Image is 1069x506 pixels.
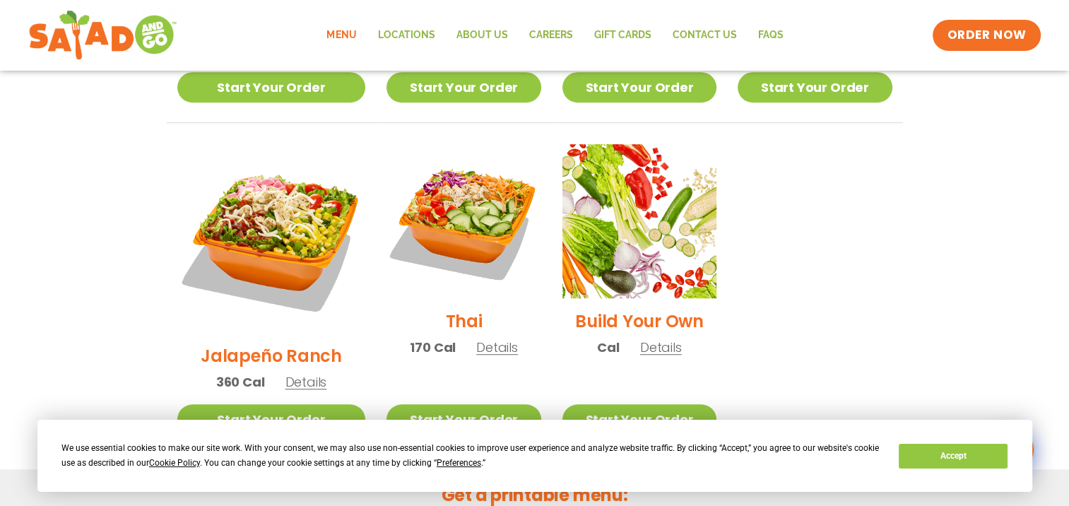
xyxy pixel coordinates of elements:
[445,19,518,52] a: About Us
[640,339,682,356] span: Details
[933,20,1040,51] a: ORDER NOW
[386,144,541,298] img: Product photo for Thai Salad
[575,309,704,334] h2: Build Your Own
[177,144,366,333] img: Product photo for Jalapeño Ranch Salad
[316,19,793,52] nav: Menu
[216,372,265,392] span: 360 Cal
[583,19,661,52] a: GIFT CARDS
[177,404,366,435] a: Start Your Order
[446,309,483,334] h2: Thai
[201,343,342,368] h2: Jalapeño Ranch
[562,404,716,435] a: Start Your Order
[562,72,716,102] a: Start Your Order
[597,338,619,357] span: Cal
[518,19,583,52] a: Careers
[61,441,882,471] div: We use essential cookies to make our site work. With your consent, we may also use non-essential ...
[747,19,793,52] a: FAQs
[149,458,200,468] span: Cookie Policy
[386,404,541,435] a: Start Your Order
[177,72,366,102] a: Start Your Order
[661,19,747,52] a: Contact Us
[28,7,177,64] img: new-SAG-logo-768×292
[386,72,541,102] a: Start Your Order
[947,27,1026,44] span: ORDER NOW
[738,72,892,102] a: Start Your Order
[899,444,1008,469] button: Accept
[285,373,326,391] span: Details
[562,144,716,298] img: Product photo for Build Your Own
[476,339,518,356] span: Details
[367,19,445,52] a: Locations
[316,19,367,52] a: Menu
[37,420,1032,492] div: Cookie Consent Prompt
[410,338,456,357] span: 170 Cal
[437,458,481,468] span: Preferences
